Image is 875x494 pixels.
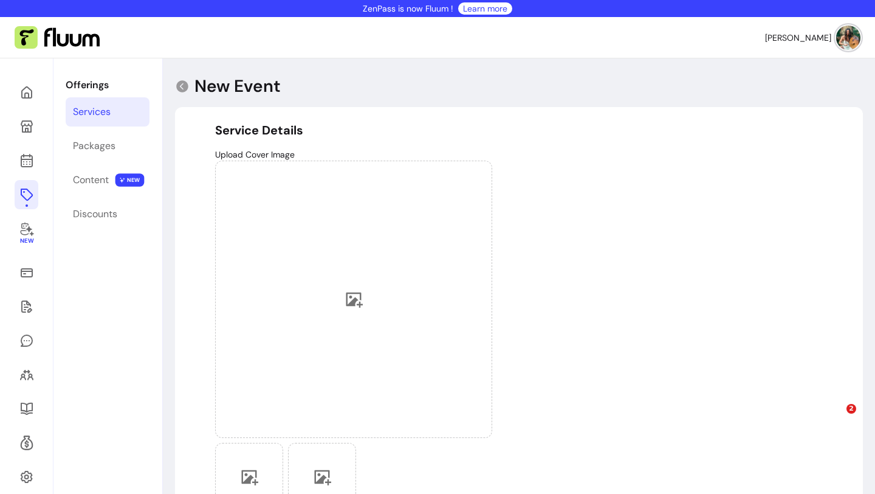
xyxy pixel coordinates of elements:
[463,2,507,15] a: Learn more
[15,146,38,175] a: Calendar
[115,173,145,187] span: NEW
[15,428,38,457] a: Refer & Earn
[73,207,117,221] div: Discounts
[66,131,149,161] a: Packages
[66,78,149,92] p: Offerings
[73,173,109,187] div: Content
[215,148,823,161] p: Upload Cover Image
[15,112,38,141] a: My Page
[73,139,115,153] div: Packages
[15,258,38,287] a: Sales
[215,122,823,139] h5: Service Details
[15,360,38,389] a: Clients
[194,75,281,97] p: New Event
[15,78,38,107] a: Home
[66,165,149,195] a: Content NEW
[765,32,831,44] span: [PERSON_NAME]
[19,237,33,245] span: New
[15,326,38,355] a: My Messages
[15,214,38,253] a: New
[363,2,453,15] p: ZenPass is now Fluum !
[15,462,38,492] a: Settings
[15,394,38,423] a: Resources
[15,292,38,321] a: Waivers
[73,105,111,119] div: Services
[836,26,860,50] img: avatar
[846,404,856,414] span: 2
[765,26,860,50] button: avatar[PERSON_NAME]
[66,200,149,229] a: Discounts
[822,404,851,433] iframe: Intercom live chat
[66,97,149,127] a: Services
[15,180,38,209] a: Offerings
[15,26,100,49] img: Fluum Logo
